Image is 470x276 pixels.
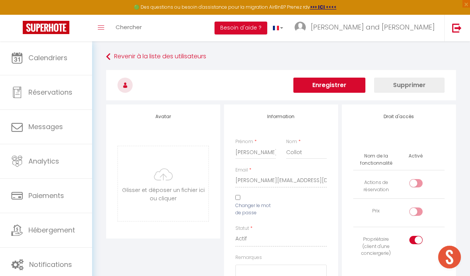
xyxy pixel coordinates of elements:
span: Hébergement [28,225,75,235]
div: Prix [356,207,396,215]
div: Actions de réservation [356,179,396,193]
span: Chercher [116,23,142,31]
div: Ouvrir le chat [438,246,461,268]
h4: Droit d'accès [353,114,445,119]
h4: Avatar [117,114,209,119]
button: Enregistrer [293,78,365,93]
span: Réservations [28,87,72,97]
div: Propriétaire (client d'une conciergerie) [356,236,396,257]
a: Chercher [110,15,147,41]
a: Revenir à la liste des utilisateurs [106,50,456,64]
img: ... [295,22,306,33]
label: Statut [235,225,249,232]
label: Prénom [235,138,253,145]
label: Remarques [235,254,262,261]
button: Besoin d'aide ? [215,22,267,34]
span: Calendriers [28,53,67,62]
a: >>> ICI <<<< [310,4,337,10]
button: Supprimer [374,78,445,93]
img: logout [452,23,462,33]
th: Activé [406,150,426,163]
img: Super Booking [23,21,69,34]
label: Nom [286,138,297,145]
label: Changer le mot de passe [235,202,276,217]
th: Nom de la fonctionnalité [353,150,399,170]
span: Paiements [28,191,64,200]
a: ... [PERSON_NAME] and [PERSON_NAME] [289,15,444,41]
label: Email [235,167,248,174]
span: Messages [28,122,63,131]
span: Analytics [28,156,59,166]
span: [PERSON_NAME] and [PERSON_NAME] [311,22,435,32]
h4: Information [235,114,327,119]
span: Notifications [29,260,72,269]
